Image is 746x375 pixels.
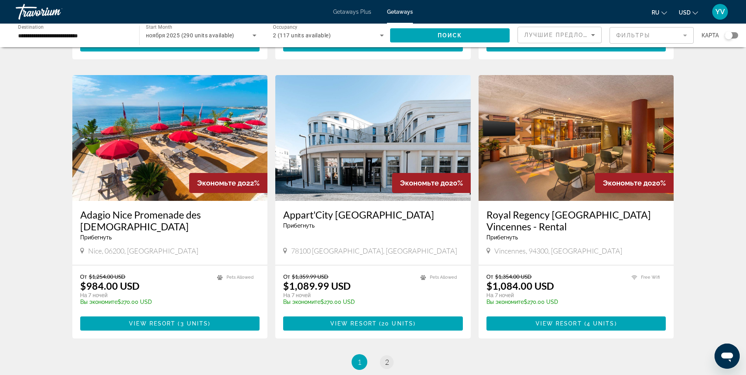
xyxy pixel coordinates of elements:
[80,316,260,331] button: View Resort(3 units)
[283,316,463,331] button: View Resort(20 units)
[430,275,457,280] span: Pets Allowed
[524,32,608,38] span: Лучшие предложения
[495,273,532,280] span: $1,354.00 USD
[387,9,413,15] a: Getaways
[283,37,463,51] button: View Resort(6 units)
[679,9,691,16] span: USD
[181,320,208,327] span: 3 units
[273,24,298,30] span: Occupancy
[486,292,624,299] p: На 7 ночей
[80,37,260,51] button: View Resort(6 units)
[603,179,652,187] span: Экономьте до
[536,320,582,327] span: View Resort
[357,358,361,366] span: 1
[486,316,666,331] button: View Resort(4 units)
[275,75,471,201] img: RU73E01X.jpg
[283,299,321,305] span: Вы экономите
[715,344,740,369] iframe: Schaltfläche zum Öffnen des Messaging-Fensters
[146,32,234,39] span: ноября 2025 (290 units available)
[80,292,210,299] p: На 7 ночей
[679,7,698,18] button: Change currency
[494,246,622,255] span: Vincennes, 94300, [GEOGRAPHIC_DATA]
[710,4,730,20] button: User Menu
[89,273,125,280] span: $1,254.00 USD
[438,32,462,39] span: Поиск
[88,246,198,255] span: Nice, 06200, [GEOGRAPHIC_DATA]
[486,234,518,241] span: Прибегнуть
[72,75,268,201] img: ii_npd1.jpg
[486,299,524,305] span: Вы экономите
[715,8,725,16] span: YV
[486,299,624,305] p: $270.00 USD
[189,173,267,193] div: 22%
[283,299,413,305] p: $270.00 USD
[283,209,463,221] a: Appart'City [GEOGRAPHIC_DATA]
[292,273,328,280] span: $1,359.99 USD
[80,299,118,305] span: Вы экономите
[582,320,617,327] span: ( )
[392,173,471,193] div: 20%
[641,275,660,280] span: Free Wifi
[486,209,666,232] a: Royal Regency [GEOGRAPHIC_DATA] Vincennes - Rental
[146,24,172,30] span: Start Month
[385,358,389,366] span: 2
[652,9,659,16] span: ru
[610,27,694,44] button: Filter
[283,292,413,299] p: На 7 ночей
[486,37,666,51] button: View Resort(30 units)
[80,273,87,280] span: От
[377,320,416,327] span: ( )
[80,299,210,305] p: $270.00 USD
[652,7,667,18] button: Change language
[80,234,112,241] span: Прибегнуть
[80,280,140,292] p: $984.00 USD
[80,209,260,232] a: Adagio Nice Promenade des [DEMOGRAPHIC_DATA]
[18,24,44,29] span: Destination
[333,9,371,15] a: Getaways Plus
[227,275,254,280] span: Pets Allowed
[702,30,719,41] span: карта
[330,320,377,327] span: View Resort
[381,320,413,327] span: 20 units
[486,273,493,280] span: От
[175,320,210,327] span: ( )
[400,179,449,187] span: Экономьте до
[587,320,615,327] span: 4 units
[129,320,175,327] span: View Resort
[283,280,351,292] p: $1,089.99 USD
[72,354,674,370] nav: Pagination
[283,273,290,280] span: От
[16,2,94,22] a: Travorium
[197,179,246,187] span: Экономьте до
[524,30,595,40] mat-select: Sort by
[595,173,674,193] div: 20%
[486,280,554,292] p: $1,084.00 USD
[479,75,674,201] img: ii_ro21.jpg
[291,246,457,255] span: 78100 [GEOGRAPHIC_DATA], [GEOGRAPHIC_DATA]
[390,28,510,42] button: Поиск
[273,32,331,39] span: 2 (117 units available)
[283,222,315,229] span: Прибегнуть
